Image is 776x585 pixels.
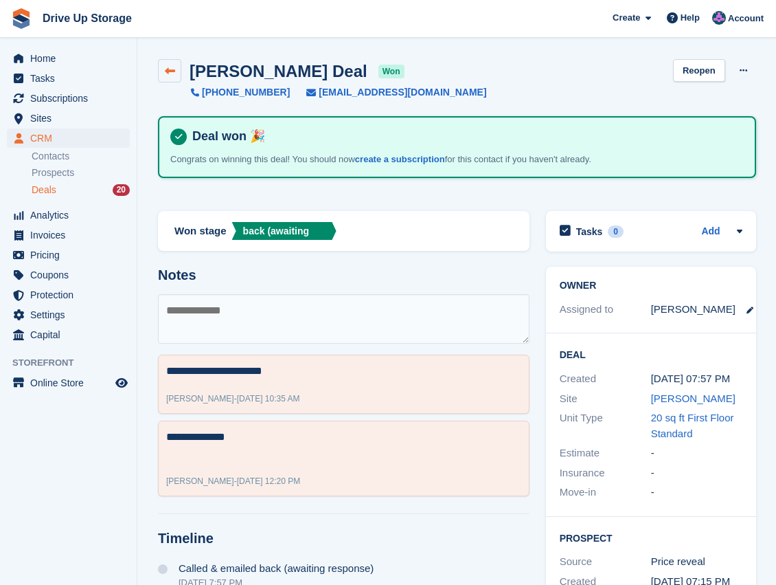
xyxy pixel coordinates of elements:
a: Deals 20 [32,183,130,197]
div: 20 [113,184,130,196]
div: Price reveal [651,554,742,570]
span: Invoices [30,225,113,245]
span: Won [174,223,196,239]
a: create a subscription [355,154,445,164]
a: [PERSON_NAME] [651,393,735,404]
a: Contacts [32,150,130,163]
img: stora-icon-8386f47178a22dfd0bd8f6a31ec36ba5ce8667c1dd55bd0f319d3a0aa187defe.svg [11,8,32,29]
h2: Timeline [158,531,529,547]
a: menu [7,285,130,305]
span: Deals [32,184,56,197]
span: [DATE] 10:35 AM [237,394,300,404]
div: Source [560,554,651,570]
a: menu [7,225,130,245]
h2: Notes [158,267,529,283]
span: Called & emailed back (awaiting response) [179,563,374,574]
span: Create [613,11,640,25]
a: menu [7,373,130,393]
div: Site [560,391,651,407]
h2: Owner [560,280,742,291]
a: menu [7,245,130,265]
a: [PHONE_NUMBER] [191,85,290,100]
a: menu [7,109,130,128]
a: menu [7,305,130,324]
div: - [651,485,742,500]
a: menu [7,265,130,285]
span: Settings [30,305,113,324]
span: Account [728,12,764,25]
div: Unit Type [560,410,651,441]
span: [EMAIL_ADDRESS][DOMAIN_NAME] [319,85,486,100]
div: Move-in [560,485,651,500]
a: [EMAIL_ADDRESS][DOMAIN_NAME] [290,85,486,100]
div: Insurance [560,465,651,481]
span: Home [30,49,113,68]
h2: Deal [560,347,742,361]
div: - [166,393,300,405]
div: [DATE] 07:57 PM [651,371,742,387]
h2: Prospect [560,531,742,544]
div: - [166,475,300,487]
span: Subscriptions [30,89,113,108]
a: Preview store [113,375,130,391]
span: Protection [30,285,113,305]
div: Estimate [560,445,651,461]
span: [PHONE_NUMBER] [202,85,290,100]
span: [PERSON_NAME] [166,394,234,404]
a: 20 sq ft First Floor Standard [651,412,734,439]
a: Prospects [32,166,130,180]
span: Help [681,11,700,25]
a: menu [7,129,130,148]
div: - [651,465,742,481]
span: Analytics [30,206,113,225]
a: menu [7,206,130,225]
div: 0 [608,225,624,238]
a: menu [7,325,130,344]
a: menu [7,89,130,108]
a: Reopen [673,59,725,82]
div: Called & emailed back (awaiting response) [243,210,336,253]
a: Drive Up Storage [37,7,137,30]
p: Congrats on winning this deal! You should now for this contact if you haven't already. [170,153,651,166]
h2: [PERSON_NAME] Deal [190,62,367,80]
span: [PERSON_NAME] [166,476,234,486]
span: CRM [30,129,113,148]
a: menu [7,69,130,88]
span: Coupons [30,265,113,285]
span: won [378,65,404,78]
img: Andy [712,11,726,25]
div: [PERSON_NAME] [651,302,735,318]
span: Tasks [30,69,113,88]
h4: Deal won 🎉 [187,129,744,144]
h2: Tasks [576,225,603,238]
div: Assigned to [560,302,651,318]
span: Prospects [32,166,74,179]
div: Created [560,371,651,387]
div: - [651,445,742,461]
a: menu [7,49,130,68]
span: Pricing [30,245,113,265]
span: Online Store [30,373,113,393]
a: Add [701,224,720,240]
span: [DATE] 12:20 PM [237,476,300,486]
span: Storefront [12,356,137,370]
span: Capital [30,325,113,344]
span: stage [199,223,226,239]
span: Sites [30,109,113,128]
